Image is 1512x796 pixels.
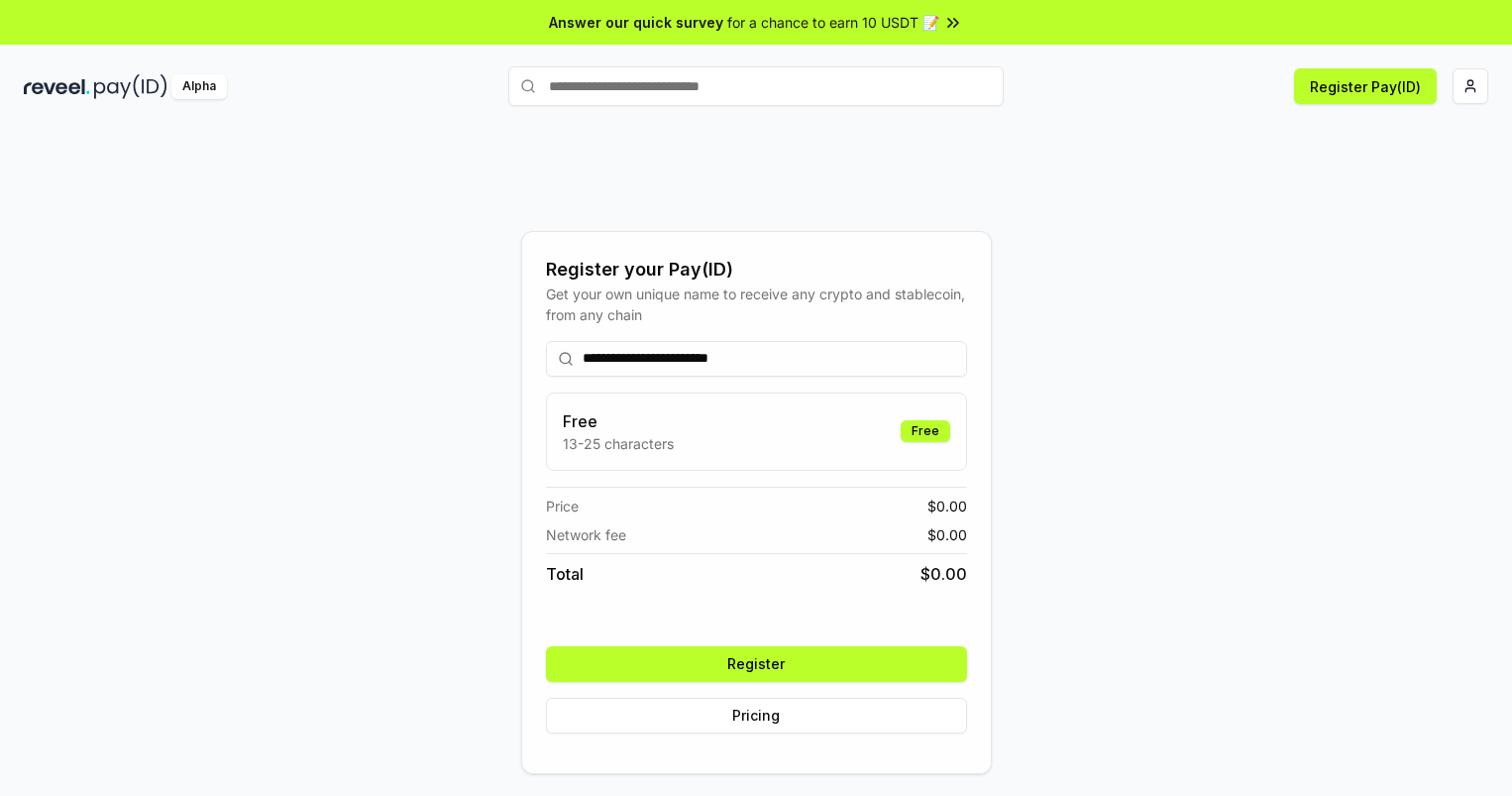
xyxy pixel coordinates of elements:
[546,562,584,586] span: Total
[546,646,967,682] button: Register
[546,698,967,734] button: Pricing
[727,12,939,33] span: for a chance to earn 10 USDT 📝
[94,74,167,99] img: pay_id
[546,256,967,284] div: Register your Pay(ID)
[927,524,967,545] span: $ 0.00
[920,562,967,586] span: $ 0.00
[563,433,674,454] p: 13-25 characters
[927,496,967,516] span: $ 0.00
[901,420,950,442] div: Free
[546,496,579,516] span: Price
[563,409,674,433] h3: Free
[549,12,723,33] span: Answer our quick survey
[24,74,90,99] img: reveel_dark
[546,284,967,325] div: Get your own unique name to receive any crypto and stablecoin, from any chain
[1294,68,1437,104] button: Register Pay(ID)
[171,74,227,99] div: Alpha
[546,524,626,545] span: Network fee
